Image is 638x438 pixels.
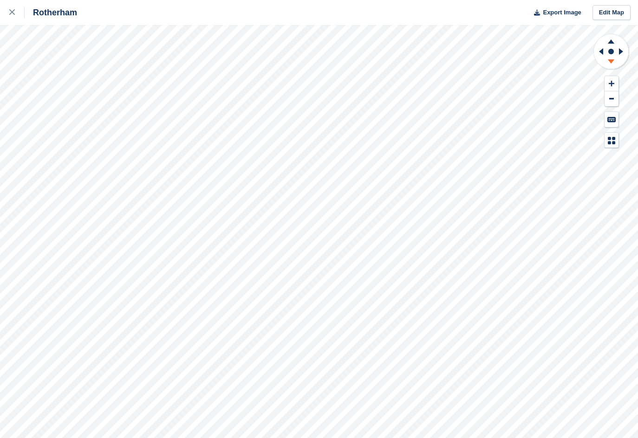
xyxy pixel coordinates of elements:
[605,91,618,107] button: Zoom Out
[592,5,631,20] a: Edit Map
[25,7,77,18] div: Rotherham
[605,112,618,127] button: Keyboard Shortcuts
[528,5,581,20] button: Export Image
[543,8,581,17] span: Export Image
[605,76,618,91] button: Zoom In
[605,133,618,148] button: Map Legend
